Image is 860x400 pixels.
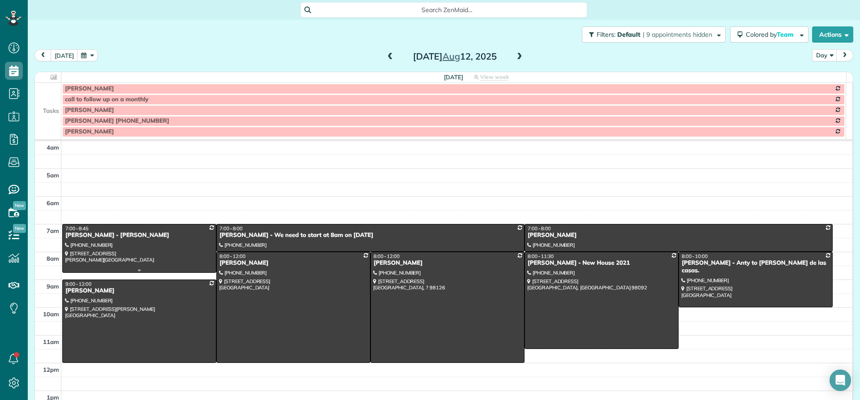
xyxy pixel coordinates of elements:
[681,259,830,275] div: [PERSON_NAME] - Anty to [PERSON_NAME] de las casas.
[47,227,59,234] span: 7am
[480,73,509,81] span: View week
[65,287,214,295] div: [PERSON_NAME]
[65,107,114,114] span: [PERSON_NAME]
[682,253,708,259] span: 8:00 - 10:00
[528,253,554,259] span: 8:00 - 11:30
[219,253,245,259] span: 8:00 - 12:00
[577,26,726,43] a: Filters: Default | 9 appointments hidden
[830,370,851,391] div: Open Intercom Messenger
[219,232,522,239] div: [PERSON_NAME] - We need to start at 8am on [DATE]
[527,259,676,267] div: [PERSON_NAME] - New House 2021
[47,144,59,151] span: 4am
[65,117,169,125] span: [PERSON_NAME] [PHONE_NUMBER]
[43,310,59,318] span: 10am
[582,26,726,43] button: Filters: Default | 9 appointments hidden
[219,225,243,232] span: 7:00 - 8:00
[65,225,89,232] span: 7:00 - 8:45
[47,283,59,290] span: 9am
[527,232,830,239] div: [PERSON_NAME]
[65,232,214,239] div: [PERSON_NAME] - [PERSON_NAME]
[528,225,551,232] span: 7:00 - 8:00
[65,96,148,103] span: call to follow up on a monthly
[777,30,795,39] span: Team
[812,26,853,43] button: Actions
[43,366,59,373] span: 12pm
[643,30,712,39] span: | 9 appointments hidden
[43,338,59,345] span: 11am
[65,128,114,135] span: [PERSON_NAME]
[444,73,463,81] span: [DATE]
[13,201,26,210] span: New
[65,85,114,92] span: [PERSON_NAME]
[13,224,26,233] span: New
[617,30,641,39] span: Default
[597,30,615,39] span: Filters:
[65,281,91,287] span: 9:00 - 12:00
[219,259,368,267] div: [PERSON_NAME]
[34,49,52,61] button: prev
[374,253,400,259] span: 8:00 - 12:00
[373,259,522,267] div: [PERSON_NAME]
[47,172,59,179] span: 5am
[51,49,78,61] button: [DATE]
[47,255,59,262] span: 8am
[47,199,59,206] span: 6am
[730,26,808,43] button: Colored byTeam
[443,51,460,62] span: Aug
[746,30,797,39] span: Colored by
[399,52,511,61] h2: [DATE] 12, 2025
[836,49,853,61] button: next
[812,49,837,61] button: Day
